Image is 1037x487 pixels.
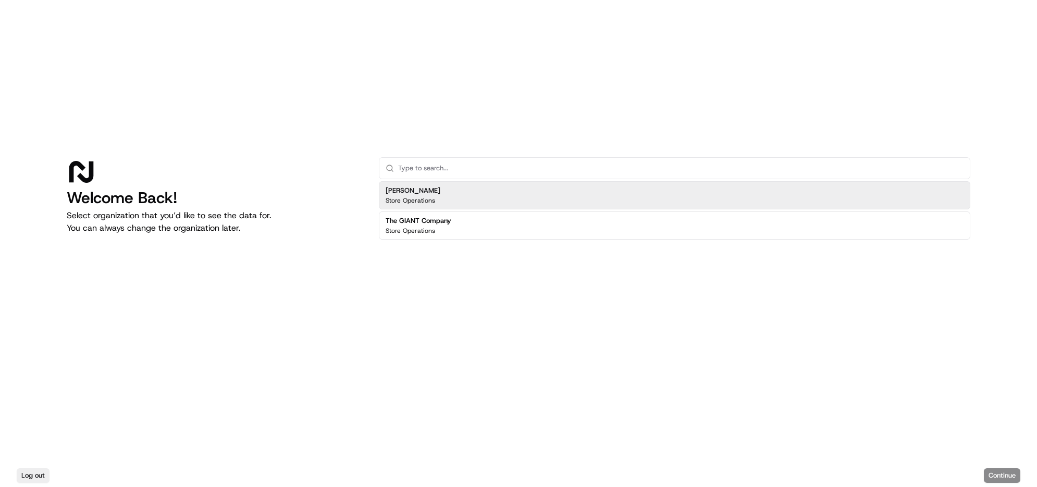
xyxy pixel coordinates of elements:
[379,179,970,242] div: Suggestions
[386,227,435,235] p: Store Operations
[67,209,362,234] p: Select organization that you’d like to see the data for. You can always change the organization l...
[386,186,440,195] h2: [PERSON_NAME]
[386,216,451,226] h2: The GIANT Company
[398,158,964,179] input: Type to search...
[386,196,435,205] p: Store Operations
[17,468,50,483] button: Log out
[67,189,362,207] h1: Welcome Back!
